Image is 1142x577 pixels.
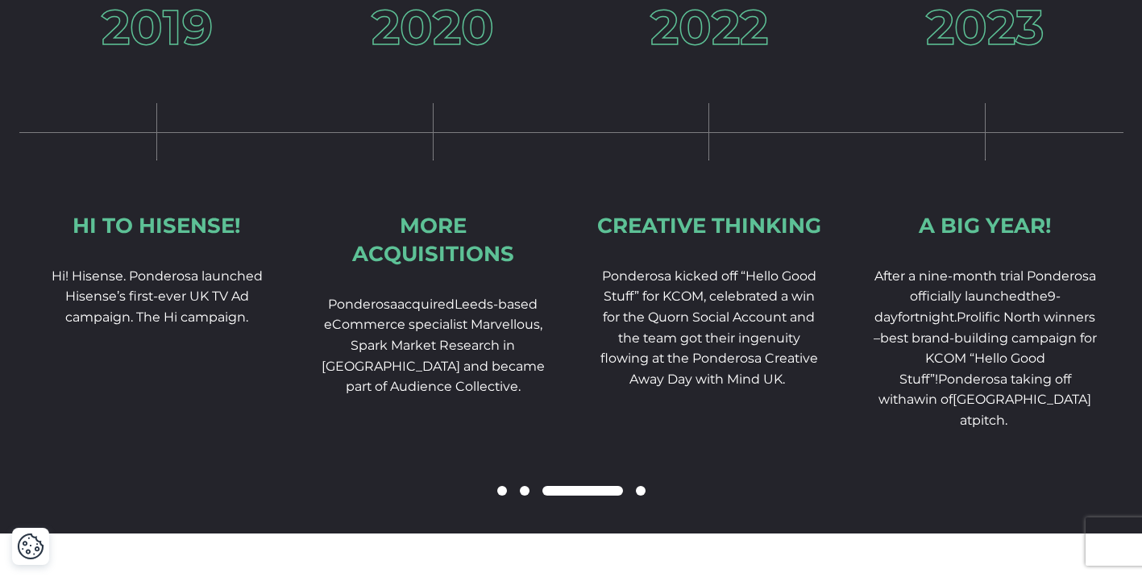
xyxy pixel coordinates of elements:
span: est brand-building campaign for KCOM “Hello Good Stuff”! [889,330,1097,387]
div: A Big Year! [919,212,1052,240]
div: Creative thinking [597,212,821,240]
h3: 2022 [650,3,768,52]
span: Leeds-based eCommerce specialist Marvellous, Spark Market Research in [GEOGRAPHIC_DATA] and becam... [322,297,545,394]
span: After a nine-month trial Ponderosa officially launched [874,268,1096,305]
span: pitch. [972,413,1007,428]
h3: 2019 [102,3,213,52]
div: Hi to Hisense! [73,212,241,240]
h3: 2023 [926,3,1044,52]
span: Ponderosa kicked off “Hello Good Stuff” for KCOM, celebrated a win for the Quorn Social Account a... [600,268,818,387]
span: Ponderosa taking off with [878,372,1071,408]
div: More acquisitions [321,212,546,268]
button: Cookie Settings [17,533,44,560]
span: a [907,392,914,407]
span: Prolific North winners [957,309,1095,325]
img: Revisit consent button [17,533,44,560]
span: acquired [397,297,455,312]
span: – [874,330,880,346]
span: the [1026,288,1048,304]
span: Hi! Hisense. Ponderosa launched Hisense’s first-ever UK TV Ad campaign. The Hi campaign. [52,268,263,325]
span: b [880,330,889,346]
h3: 2020 [372,3,494,52]
span: [GEOGRAPHIC_DATA] at [953,392,1091,428]
span: Ponderosa [328,297,397,312]
span: fortnight. [874,309,1097,387]
span: win of [914,392,953,407]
